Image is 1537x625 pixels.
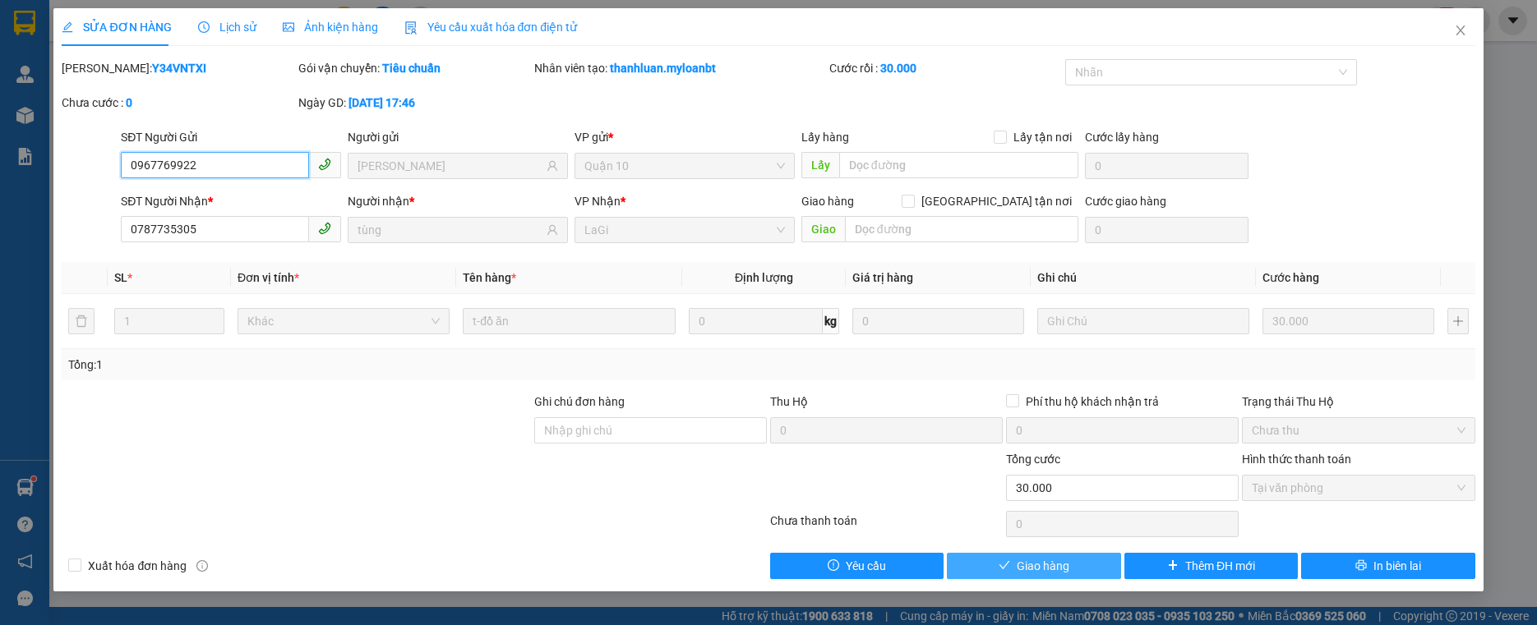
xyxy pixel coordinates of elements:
th: Ghi chú [1031,262,1256,294]
span: Đơn vị tính [238,271,299,284]
button: exclamation-circleYêu cầu [770,553,944,579]
button: plusThêm ĐH mới [1124,553,1298,579]
b: 0 [126,96,132,109]
div: Người nhận [348,192,568,210]
span: 0968278298 [7,75,81,90]
span: picture [283,21,294,33]
b: Tiêu chuẩn [382,62,441,75]
span: Tại văn phòng [1252,476,1465,500]
input: Ghi chú đơn hàng [534,417,767,443]
input: Tên người nhận [358,221,543,239]
b: 30.000 [880,62,916,75]
label: Cước giao hàng [1085,195,1166,208]
input: Dọc đường [845,216,1078,242]
input: 0 [852,308,1024,334]
input: Cước giao hàng [1085,217,1249,243]
b: [DATE] 17:46 [348,96,415,109]
div: SĐT Người Gửi [121,128,341,146]
div: Gói vận chuyển: [298,59,531,77]
input: Tên người gửi [358,157,543,175]
span: Lấy [801,152,839,178]
strong: Phiếu gửi hàng [7,104,110,122]
span: user [547,160,558,172]
div: Tổng: 1 [68,356,593,374]
label: Cước lấy hàng [1085,131,1159,144]
button: printerIn biên lai [1301,553,1475,579]
div: Trạng thái Thu Hộ [1242,393,1475,411]
span: Thu Hộ [770,395,808,408]
span: 33 Bác Ái, P Phước Hội, TX Lagi [7,41,145,72]
div: SĐT Người Nhận [121,192,341,210]
span: Cước hàng [1262,271,1319,284]
span: [GEOGRAPHIC_DATA] tận nơi [915,192,1078,210]
div: Nhân viên tạo: [534,59,826,77]
input: Cước lấy hàng [1085,153,1249,179]
span: Khác [247,309,440,333]
span: Giao hàng [801,195,854,208]
span: Yêu cầu [846,557,886,575]
span: Phí thu hộ khách nhận trả [1019,393,1165,411]
b: thanhluan.myloanbt [610,62,716,75]
span: phone [318,222,331,235]
input: VD: Bàn, Ghế [463,308,675,334]
span: Giao hàng [1017,557,1069,575]
label: Ghi chú đơn hàng [534,395,625,408]
span: Chưa thu [1252,418,1465,443]
span: exclamation-circle [828,559,839,572]
span: Giao [801,216,845,242]
span: Thêm ĐH mới [1185,557,1255,575]
span: close [1454,24,1467,37]
span: In biên lai [1373,557,1421,575]
span: LaGi [584,218,785,242]
span: phone [318,158,331,171]
div: VP gửi [575,128,795,146]
span: VP Nhận [575,195,621,208]
div: Cước rồi : [829,59,1062,77]
span: check [999,559,1010,572]
label: Hình thức thanh toán [1242,453,1351,466]
span: printer [1355,559,1367,572]
span: LaGi [181,104,212,122]
div: Ngày GD: [298,94,531,112]
span: Tên hàng [463,271,516,284]
span: Lịch sử [198,21,256,34]
span: Lấy tận nơi [1007,128,1078,146]
span: Tổng cước [1006,453,1060,466]
span: info-circle [196,560,208,572]
button: delete [68,308,95,334]
span: Định lượng [735,271,793,284]
span: Xuất hóa đơn hàng [81,557,193,575]
span: Quận 10 [584,154,785,178]
span: Giá trị hàng [852,271,913,284]
span: user [547,224,558,236]
input: Ghi Chú [1037,308,1249,334]
span: clock-circle [198,21,210,33]
span: kg [823,308,839,334]
span: 8MUK9HPP [156,9,238,27]
span: Yêu cầu xuất hóa đơn điện tử [404,21,578,34]
div: Chưa thanh toán [768,512,1004,540]
button: plus [1447,308,1469,334]
input: 0 [1262,308,1434,334]
img: icon [404,21,418,34]
button: checkGiao hàng [947,553,1120,579]
span: edit [62,21,73,33]
span: SỬA ĐƠN HÀNG [62,21,171,34]
span: plus [1167,559,1179,572]
div: [PERSON_NAME]: [62,59,294,77]
b: Y34VNTXI [152,62,206,75]
div: Chưa cước : [62,94,294,112]
span: SL [114,271,127,284]
strong: Nhà xe Mỹ Loan [7,8,148,31]
button: Close [1438,8,1484,54]
div: Người gửi [348,128,568,146]
input: Dọc đường [839,152,1078,178]
span: Lấy hàng [801,131,849,144]
span: Ảnh kiện hàng [283,21,378,34]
